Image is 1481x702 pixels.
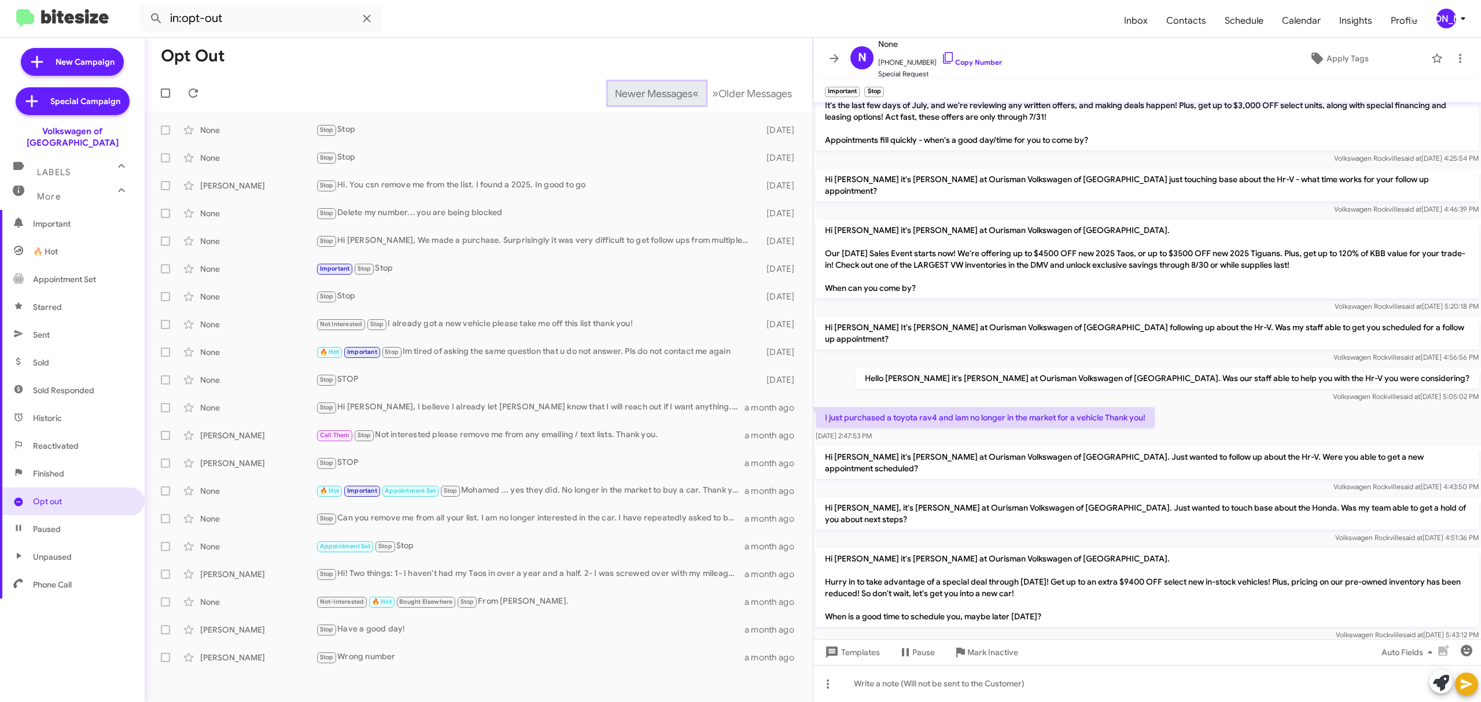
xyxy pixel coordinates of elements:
[1330,4,1381,38] a: Insights
[33,551,72,563] span: Unpaused
[816,548,1479,627] p: Hi [PERSON_NAME] it's [PERSON_NAME] at Ourisman Volkswagen of [GEOGRAPHIC_DATA]. Hurry in to take...
[140,5,383,32] input: Search
[33,468,64,479] span: Finished
[316,179,754,192] div: Hi. You csn remove me from the list. I found a 2025. In good to go
[200,652,316,663] div: [PERSON_NAME]
[1334,205,1479,213] span: Volkswagen Rockville [DATE] 4:46:39 PM
[320,404,334,411] span: Stop
[745,457,804,469] div: a month ago
[316,595,745,608] div: From [PERSON_NAME].
[200,430,316,441] div: [PERSON_NAME]
[1436,9,1456,28] div: [PERSON_NAME]
[16,87,130,115] a: Special Campaign
[745,652,804,663] div: a month ago
[1333,392,1479,401] span: Volkswagen Rockville [DATE] 5:05:02 PM
[358,265,371,272] span: Stop
[878,51,1002,68] span: [PHONE_NUMBER]
[161,47,225,65] h1: Opt Out
[864,87,883,97] small: Stop
[1401,205,1421,213] span: said at
[200,208,316,219] div: None
[200,152,316,164] div: None
[1157,4,1215,38] span: Contacts
[200,485,316,497] div: None
[320,570,334,578] span: Stop
[858,49,867,67] span: N
[754,319,804,330] div: [DATE]
[745,430,804,441] div: a month ago
[1381,642,1437,663] span: Auto Fields
[609,82,799,105] nav: Page navigation example
[320,376,334,383] span: Stop
[1400,392,1420,401] span: said at
[320,542,371,550] span: Appointment Set
[856,368,1479,389] p: Hello [PERSON_NAME] it's [PERSON_NAME] at Ourisman Volkswagen of [GEOGRAPHIC_DATA]. Was our staff...
[813,642,889,663] button: Templates
[316,401,745,414] div: Hi [PERSON_NAME], I believe I already let [PERSON_NAME] know that I will reach out if I want anyt...
[21,48,124,76] a: New Campaign
[316,234,754,247] div: Hi [PERSON_NAME], We made a purchase. Surprisingly it was very difficult to get follow ups from m...
[754,152,804,164] div: [DATE]
[1401,154,1421,162] span: said at
[316,345,754,359] div: Im tired of asking the same question that u do not answer. Pls do not contact me again
[370,320,384,328] span: Stop
[200,180,316,191] div: [PERSON_NAME]
[320,487,340,494] span: 🔥 Hot
[200,457,316,469] div: [PERSON_NAME]
[320,209,334,217] span: Stop
[816,72,1479,150] p: Hi [PERSON_NAME] it's [PERSON_NAME] at Ourisman Volkswagen of [GEOGRAPHIC_DATA]. It's the last fe...
[316,651,745,664] div: Wrong number
[50,95,120,107] span: Special Campaign
[816,169,1479,201] p: Hi [PERSON_NAME] it's [PERSON_NAME] at Ourisman Volkswagen of [GEOGRAPHIC_DATA] just touching bas...
[1336,630,1479,639] span: Volkswagen Rockville [DATE] 5:43:12 PM
[745,485,804,497] div: a month ago
[1335,533,1479,542] span: Volkswagen Rockville [DATE] 4:51:36 PM
[320,265,350,272] span: Important
[754,235,804,247] div: [DATE]
[745,624,804,636] div: a month ago
[200,291,316,302] div: None
[200,513,316,524] div: None
[816,407,1155,428] p: I just purchased a toyota rav4 and iam no longer in the market for a vehicle Thank you!
[878,37,1002,51] span: None
[200,263,316,275] div: None
[1381,4,1427,38] span: Profile
[320,320,363,328] span: Not Interested
[320,348,340,356] span: 🔥 Hot
[754,208,804,219] div: [DATE]
[692,86,699,101] span: «
[33,579,72,590] span: Phone Call
[316,123,754,136] div: Stop
[1334,154,1479,162] span: Volkswagen Rockville [DATE] 4:25:54 PM
[200,319,316,330] div: None
[712,86,719,101] span: »
[754,263,804,275] div: [DATE]
[33,274,96,285] span: Appointment Set
[33,496,62,507] span: Opt out
[200,346,316,358] div: None
[745,513,804,524] div: a month ago
[200,541,316,552] div: None
[33,523,61,535] span: Paused
[33,329,50,341] span: Sent
[200,235,316,247] div: None
[1401,482,1421,491] span: said at
[1401,353,1421,361] span: said at
[372,598,392,605] span: 🔥 Hot
[1215,4,1273,38] span: Schedule
[1335,302,1479,311] span: Volkswagen Rockville [DATE] 5:20:18 PM
[1251,48,1425,69] button: Apply Tags
[1115,4,1157,38] span: Inbox
[316,623,745,636] div: Have a good day!
[200,402,316,413] div: None
[316,373,754,386] div: STOP
[967,642,1018,663] span: Mark Inactive
[1402,533,1423,542] span: said at
[754,374,804,386] div: [DATE]
[889,642,944,663] button: Pause
[816,220,1479,298] p: Hi [PERSON_NAME] it's [PERSON_NAME] at Ourisman Volkswagen of [GEOGRAPHIC_DATA]. Our [DATE] Sales...
[320,515,334,522] span: Stop
[316,317,754,331] div: I already got a new vehicle please take me off this list thank you!
[320,293,334,300] span: Stop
